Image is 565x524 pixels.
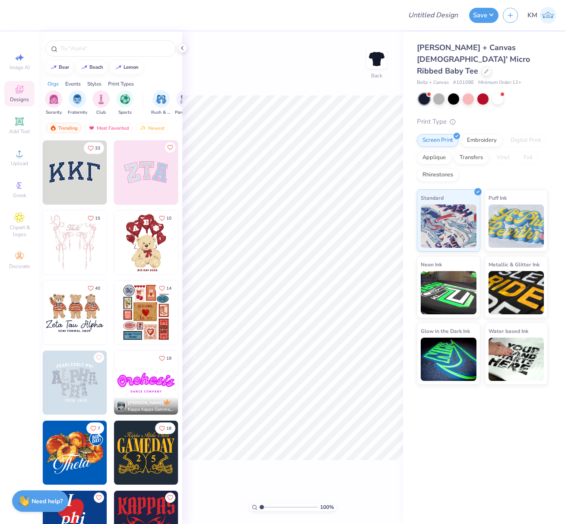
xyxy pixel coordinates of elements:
[43,351,107,415] img: 5a4b4175-9e88-49c8-8a23-26d96782ddc6
[43,141,107,204] img: 3b9aba4f-e317-4aa7-a679-c95a879539bd
[86,422,104,434] button: Like
[49,94,59,104] img: Sorority Image
[84,282,104,294] button: Like
[166,286,171,291] span: 14
[45,61,73,74] button: bear
[155,422,175,434] button: Like
[9,263,30,270] span: Decorate
[175,90,195,116] button: filter button
[107,211,171,275] img: d12a98c7-f0f7-4345-bf3a-b9f1b718b86e
[68,90,87,116] button: filter button
[92,90,110,116] div: filter for Club
[107,351,171,415] img: a3f22b06-4ee5-423c-930f-667ff9442f68
[136,123,168,133] div: Newest
[13,192,26,199] span: Greek
[155,282,175,294] button: Like
[95,216,100,220] span: 15
[76,61,107,74] button: beach
[453,79,474,86] span: # 1010BE
[478,79,521,86] span: Minimum Order: 12 +
[417,117,548,127] div: Print Type
[175,109,195,116] span: Parent's Weekend
[84,123,133,133] div: Most Favorited
[88,125,95,131] img: most_fav.gif
[50,125,57,131] img: trending.gif
[114,281,178,345] img: 6de2c09e-6ade-4b04-8ea6-6dac27e4729e
[175,90,195,116] div: filter for Parent's Weekend
[50,65,57,70] img: trend_line.gif
[107,281,171,345] img: d12c9beb-9502-45c7-ae94-40b97fdd6040
[95,146,100,150] span: 33
[81,65,88,70] img: trend_line.gif
[68,109,87,116] span: Fraternity
[114,421,178,485] img: b8819b5f-dd70-42f8-b218-32dd770f7b03
[491,151,515,164] div: Vinyl
[371,72,382,80] div: Back
[118,109,132,116] span: Sports
[527,7,556,24] a: KM
[421,338,476,381] img: Glow in the Dark Ink
[32,497,63,505] strong: Need help?
[114,141,178,204] img: 9980f5e8-e6a1-4b4a-8839-2b0e9349023c
[421,326,470,335] span: Glow in the Dark Ink
[43,211,107,275] img: 83dda5b0-2158-48ca-832c-f6b4ef4c4536
[421,260,442,269] span: Neon Ink
[116,401,126,411] img: Avatar
[107,141,171,204] img: edfb13fc-0e43-44eb-bea2-bf7fc0dd67f9
[489,193,507,202] span: Puff Ink
[489,271,544,314] img: Metallic & Glitter Ink
[489,326,528,335] span: Water based Ink
[10,96,29,103] span: Designs
[43,421,107,485] img: 8659caeb-cee5-4a4c-bd29-52ea2f761d42
[178,421,242,485] img: 2b704b5a-84f6-4980-8295-53d958423ff9
[84,142,104,154] button: Like
[489,260,540,269] span: Metallic & Glitter Ink
[96,109,106,116] span: Club
[10,64,30,71] span: Image AI
[421,193,444,202] span: Standard
[151,90,171,116] button: filter button
[84,212,104,224] button: Like
[108,80,134,88] div: Print Types
[368,50,385,67] img: Back
[155,212,175,224] button: Like
[156,94,166,104] img: Rush & Bid Image
[11,160,28,167] span: Upload
[320,503,334,511] span: 100 %
[95,286,100,291] span: 40
[178,281,242,345] img: b0e5e834-c177-467b-9309-b33acdc40f03
[151,90,171,116] div: filter for Rush & Bid
[178,141,242,204] img: 5ee11766-d822-42f5-ad4e-763472bf8dcf
[120,94,130,104] img: Sports Image
[45,90,62,116] div: filter for Sorority
[65,80,81,88] div: Events
[92,90,110,116] button: filter button
[421,271,476,314] img: Neon Ink
[489,204,544,248] img: Puff Ink
[166,216,171,220] span: 10
[454,151,489,164] div: Transfers
[151,109,171,116] span: Rush & Bid
[73,94,82,104] img: Fraternity Image
[116,90,133,116] button: filter button
[60,44,170,53] input: Try "Alpha"
[417,169,459,182] div: Rhinestones
[87,80,102,88] div: Styles
[48,80,59,88] div: Orgs
[45,90,62,116] button: filter button
[114,211,178,275] img: 587403a7-0594-4a7f-b2bd-0ca67a3ff8dd
[9,128,30,135] span: Add Text
[166,426,171,431] span: 18
[178,351,242,415] img: 190a3832-2857-43c9-9a52-6d493f4406b1
[46,109,62,116] span: Sorority
[461,134,502,147] div: Embroidery
[518,151,538,164] div: Foil
[165,492,175,503] button: Like
[164,399,171,406] img: topCreatorCrown.gif
[178,211,242,275] img: e74243e0-e378-47aa-a400-bc6bcb25063a
[110,61,143,74] button: lemon
[166,356,171,361] span: 19
[128,400,164,406] span: [PERSON_NAME]
[401,6,465,24] input: Untitled Design
[180,94,190,104] img: Parent's Weekend Image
